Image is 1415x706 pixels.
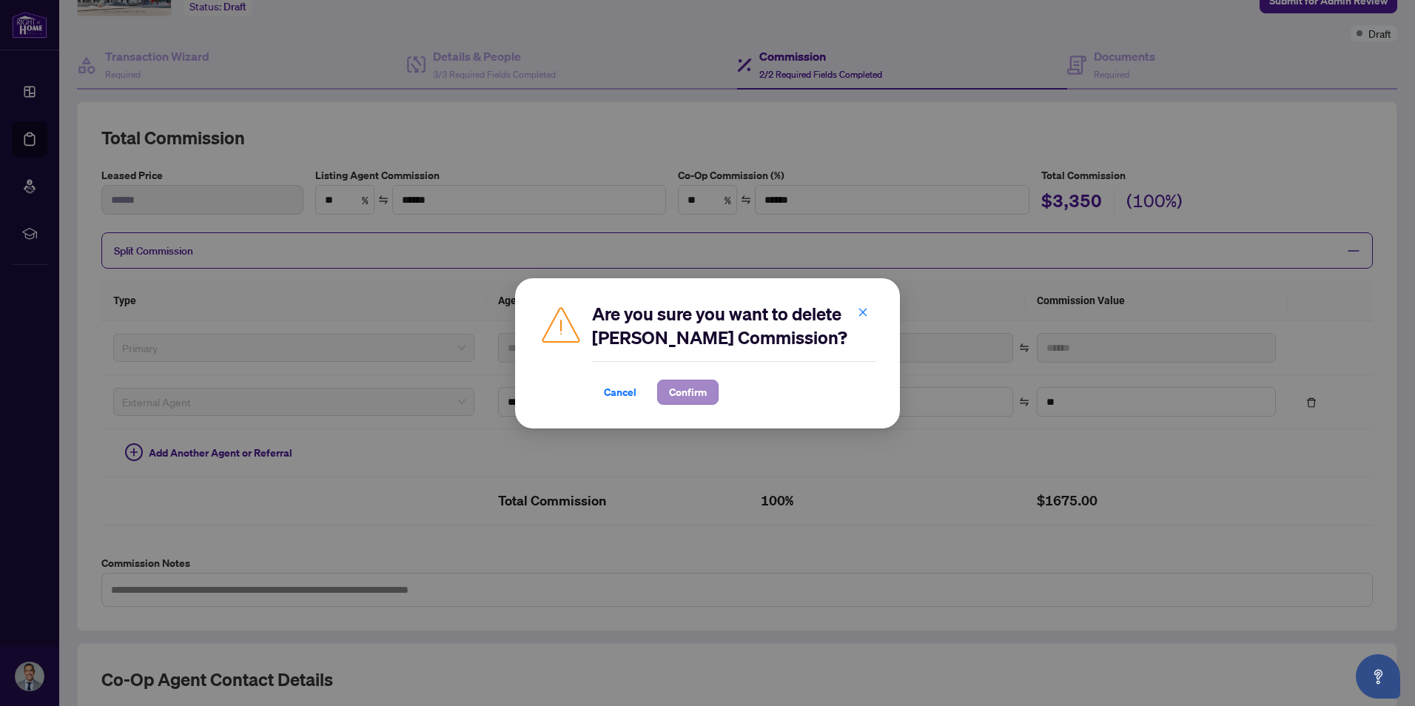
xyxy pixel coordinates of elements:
button: Confirm [657,380,719,405]
h2: Are you sure you want to delete [PERSON_NAME] Commission? [592,302,876,349]
img: Caution Icon [539,302,583,346]
span: Cancel [604,380,636,404]
button: Open asap [1356,654,1400,699]
button: Cancel [592,380,648,405]
span: close [858,307,868,317]
span: Confirm [669,380,707,404]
